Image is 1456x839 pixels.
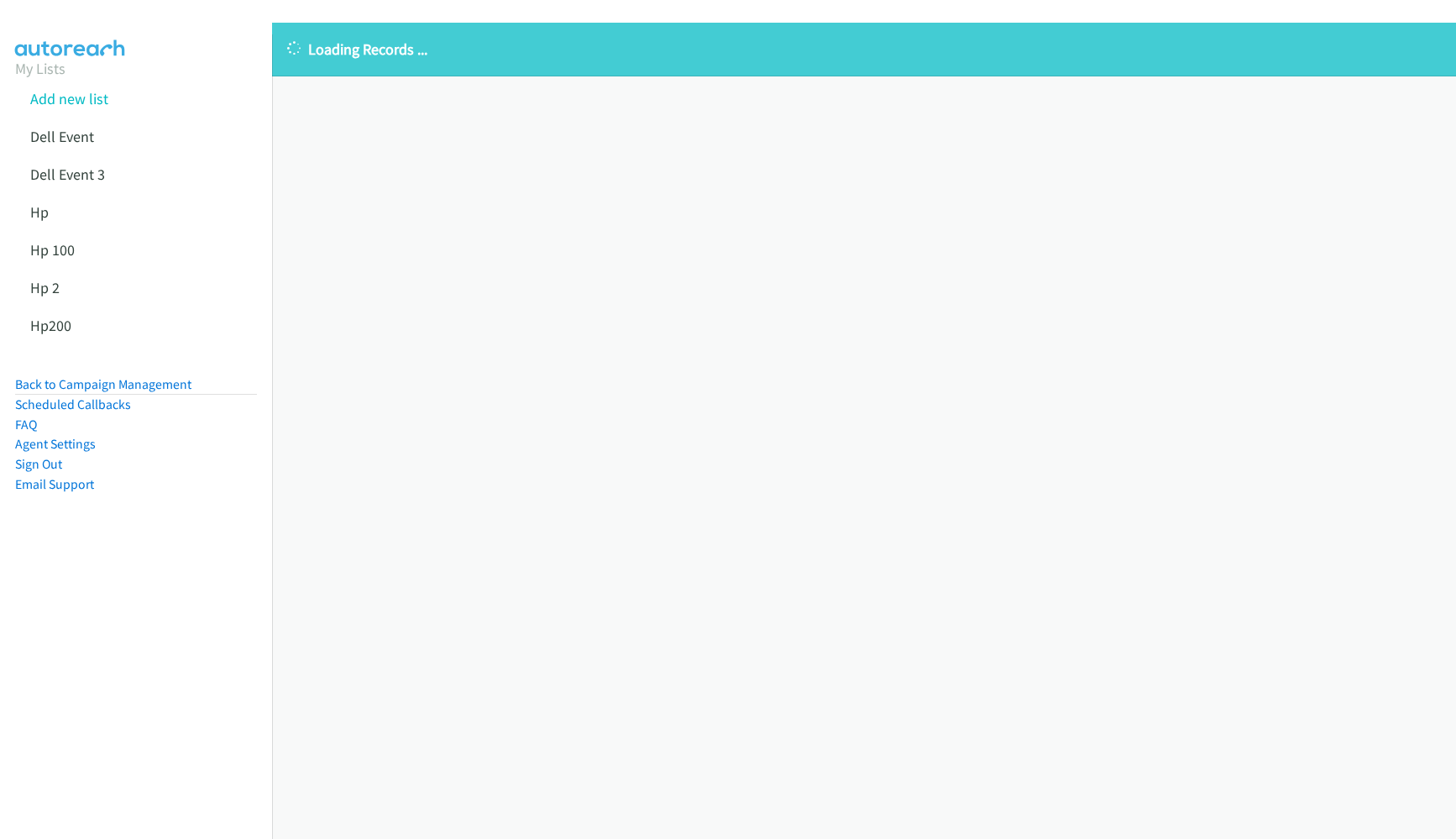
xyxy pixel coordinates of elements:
[30,278,60,297] a: Hp 2
[15,376,191,392] a: Back to Campaign Management
[15,476,94,492] a: Email Support
[30,89,108,108] a: Add new list
[15,436,96,452] a: Agent Settings
[30,165,105,184] a: Dell Event 3
[15,59,65,78] a: My Lists
[30,202,49,222] a: Hp
[15,456,62,472] a: Sign Out
[15,417,37,433] a: FAQ
[30,127,94,146] a: Dell Event
[287,38,1441,60] p: Loading Records ...
[30,240,75,260] a: Hp 100
[30,316,71,335] a: Hp200
[15,396,131,412] a: Scheduled Callbacks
